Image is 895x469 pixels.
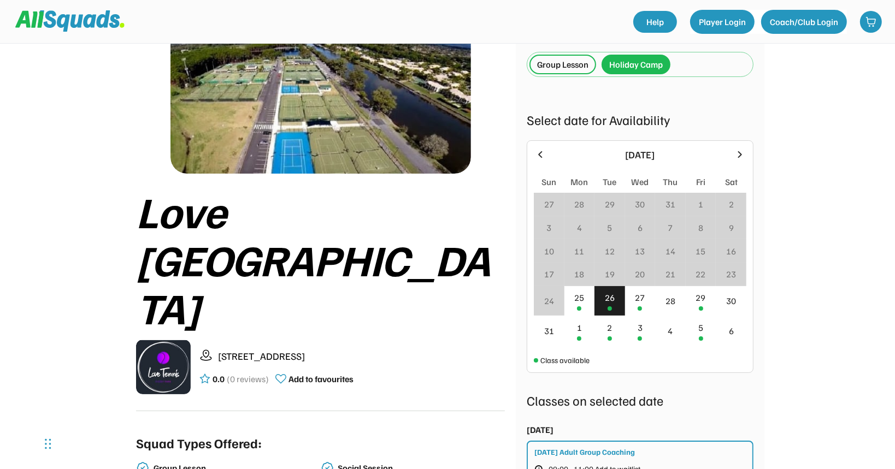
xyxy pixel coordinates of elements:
[136,187,505,331] div: Love [GEOGRAPHIC_DATA]
[633,11,677,33] a: Help
[666,245,675,258] div: 14
[605,268,615,281] div: 19
[605,245,615,258] div: 12
[544,324,554,337] div: 31
[726,245,736,258] div: 16
[574,245,584,258] div: 11
[635,198,645,211] div: 30
[605,291,615,304] div: 26
[546,221,551,234] div: 3
[698,321,703,334] div: 5
[607,321,612,334] div: 2
[729,221,734,234] div: 9
[136,340,191,394] img: LTPP_Logo_REV.jpeg
[638,321,643,334] div: 3
[668,324,673,337] div: 4
[136,433,262,453] div: Squad Types Offered:
[635,291,645,304] div: 27
[638,221,643,234] div: 6
[574,291,584,304] div: 25
[607,221,612,234] div: 5
[552,147,728,162] div: [DATE]
[15,10,125,31] img: Squad%20Logo.svg
[213,372,225,385] div: 0.0
[725,175,738,188] div: Sat
[666,268,675,281] div: 21
[544,198,554,211] div: 27
[527,390,753,410] div: Classes on selected date
[541,175,556,188] div: Sun
[698,198,703,211] div: 1
[696,291,706,304] div: 29
[527,110,753,129] div: Select date for Availability
[631,175,649,188] div: Wed
[761,10,847,34] button: Coach/Club Login
[666,294,675,307] div: 28
[696,268,706,281] div: 22
[170,10,471,174] img: love%20tennis%20cover.jpg
[537,58,588,71] div: Group Lesson
[690,10,755,34] button: Player Login
[577,321,582,334] div: 1
[574,198,584,211] div: 28
[696,175,705,188] div: Fri
[574,268,584,281] div: 18
[726,268,736,281] div: 23
[666,198,675,211] div: 31
[729,198,734,211] div: 2
[663,175,678,188] div: Thu
[865,16,876,27] img: shopping-cart-01%20%281%29.svg
[577,221,582,234] div: 4
[605,198,615,211] div: 29
[635,268,645,281] div: 20
[218,349,505,364] div: [STREET_ADDRESS]
[668,221,673,234] div: 7
[729,324,734,337] div: 6
[635,245,645,258] div: 13
[570,175,588,188] div: Mon
[609,58,663,71] div: Holiday Camp
[544,294,554,307] div: 24
[698,221,703,234] div: 8
[540,354,590,366] div: Class available
[527,423,554,436] div: [DATE]
[227,372,269,385] div: (0 reviews)
[544,268,554,281] div: 17
[534,446,635,458] div: [DATE] Adult Group Coaching
[603,175,616,188] div: Tue
[544,245,554,258] div: 10
[288,372,354,385] div: Add to favourites
[726,294,736,307] div: 30
[696,245,706,258] div: 15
